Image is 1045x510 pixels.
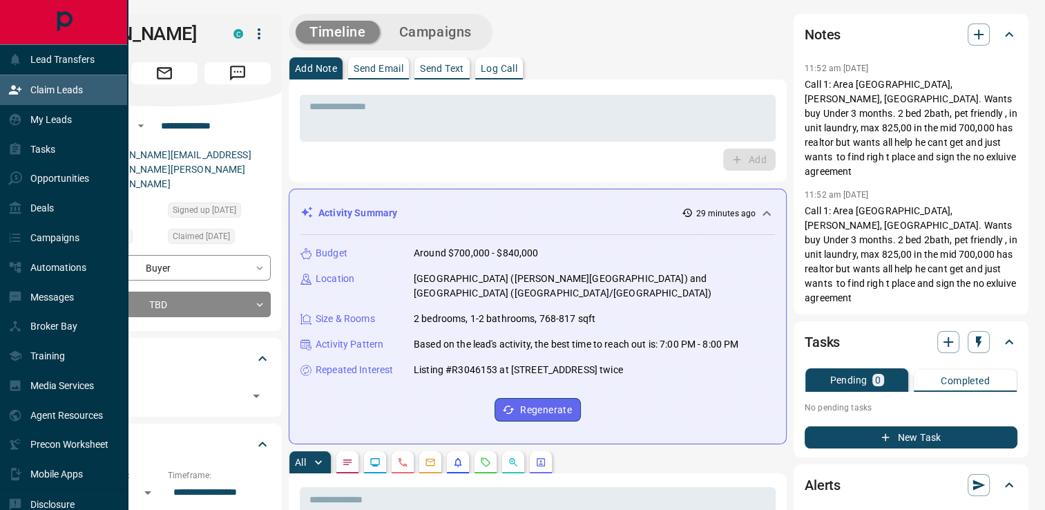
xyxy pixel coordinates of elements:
p: Pending [830,375,867,385]
svg: Agent Actions [535,457,546,468]
h2: Tasks [805,331,840,353]
p: Repeated Interest [316,363,393,377]
p: Log Call [481,64,517,73]
p: Call 1: Area [GEOGRAPHIC_DATA], [PERSON_NAME], [GEOGRAPHIC_DATA]. Wants buy Under 3 months. 2 bed... [805,204,1017,305]
svg: Opportunities [508,457,519,468]
div: condos.ca [233,29,243,39]
span: Signed up [DATE] [173,203,236,217]
div: Sat Oct 11 2025 [168,202,271,222]
svg: Notes [342,457,353,468]
svg: Listing Alerts [452,457,463,468]
div: Alerts [805,469,1017,502]
button: Regenerate [495,398,581,422]
span: Email [131,62,198,84]
p: No pending tasks [805,397,1017,418]
p: 11:52 am [DATE] [805,190,868,200]
p: Listing #R3046153 at [STREET_ADDRESS] twice [414,363,623,377]
p: Send Email [354,64,403,73]
svg: Lead Browsing Activity [370,457,381,468]
a: [PERSON_NAME][EMAIL_ADDRESS][PERSON_NAME][PERSON_NAME][DOMAIN_NAME] [95,149,251,189]
p: Send Text [420,64,464,73]
div: Criteria [58,428,271,461]
div: Sat Oct 11 2025 [168,229,271,248]
p: Timeframe: [168,469,271,482]
p: 11:52 am [DATE] [805,64,868,73]
p: Activity Summary [318,206,397,220]
p: Completed [941,376,990,386]
p: 29 minutes ago [696,207,756,220]
div: TBD [58,292,271,317]
h1: [PERSON_NAME] [58,23,213,45]
p: Based on the lead's activity, the best time to reach out is: 7:00 PM - 8:00 PM [414,337,738,352]
div: Buyer [58,255,271,281]
p: Around $700,000 - $840,000 [414,246,538,261]
h2: Notes [805,23,841,46]
span: Message [204,62,271,84]
span: Claimed [DATE] [173,229,230,243]
p: Budget [316,246,347,261]
svg: Calls [397,457,408,468]
button: New Task [805,426,1017,448]
p: 2 bedrooms, 1-2 bathrooms, 768-817 sqft [414,312,595,326]
p: All [295,457,306,467]
div: Tags [58,342,271,375]
button: Open [247,386,266,406]
p: 0 [875,375,881,385]
button: Campaigns [385,21,486,44]
div: Tasks [805,325,1017,359]
h2: Alerts [805,474,841,496]
svg: Requests [480,457,491,468]
p: Size & Rooms [316,312,375,326]
button: Open [133,117,149,134]
p: Add Note [295,64,337,73]
p: Activity Pattern [316,337,383,352]
p: Location [316,272,354,286]
div: Notes [805,18,1017,51]
p: Call 1: Area [GEOGRAPHIC_DATA], [PERSON_NAME], [GEOGRAPHIC_DATA]. Wants buy Under 3 months. 2 bed... [805,77,1017,179]
svg: Emails [425,457,436,468]
p: [GEOGRAPHIC_DATA] ([PERSON_NAME][GEOGRAPHIC_DATA]) and [GEOGRAPHIC_DATA] ([GEOGRAPHIC_DATA]/[GEOG... [414,272,775,301]
button: Timeline [296,21,380,44]
div: Activity Summary29 minutes ago [300,200,775,226]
